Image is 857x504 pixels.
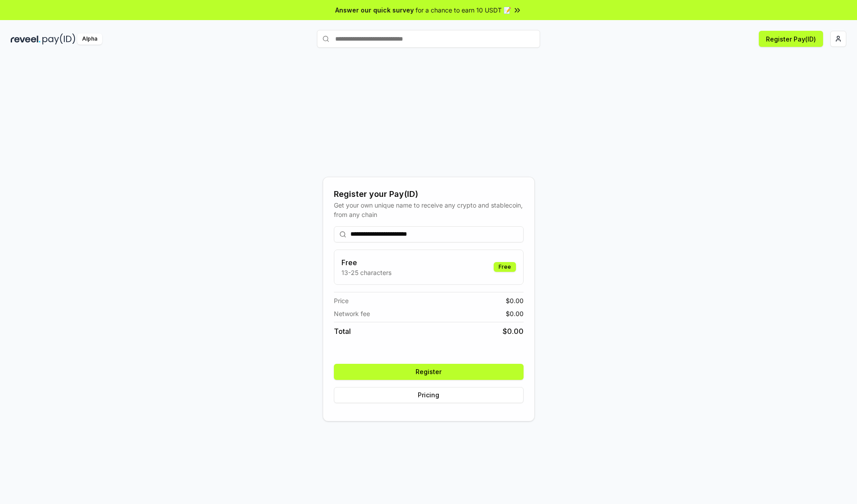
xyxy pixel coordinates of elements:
[506,296,524,305] span: $ 0.00
[341,257,391,268] h3: Free
[416,5,511,15] span: for a chance to earn 10 USDT 📝
[335,5,414,15] span: Answer our quick survey
[341,268,391,277] p: 13-25 characters
[506,309,524,318] span: $ 0.00
[334,188,524,200] div: Register your Pay(ID)
[334,296,349,305] span: Price
[11,33,41,45] img: reveel_dark
[503,326,524,337] span: $ 0.00
[494,262,516,272] div: Free
[42,33,75,45] img: pay_id
[334,200,524,219] div: Get your own unique name to receive any crypto and stablecoin, from any chain
[334,364,524,380] button: Register
[334,309,370,318] span: Network fee
[334,326,351,337] span: Total
[334,387,524,403] button: Pricing
[77,33,102,45] div: Alpha
[759,31,823,47] button: Register Pay(ID)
